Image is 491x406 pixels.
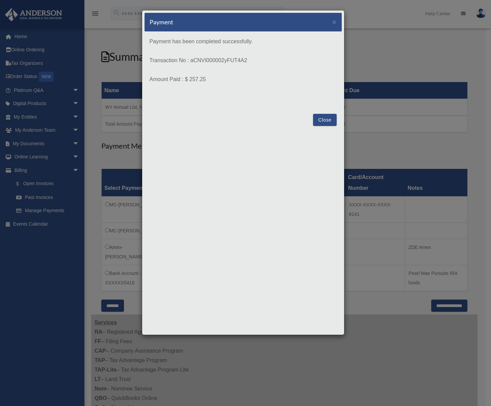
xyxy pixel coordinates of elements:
[150,75,337,84] p: Amount Paid : $ 257.25
[150,18,173,26] h5: Payment
[150,56,337,65] p: Transaction No : aCNVI000002yFUT4A2
[332,18,337,25] button: Close
[332,18,337,26] span: ×
[150,37,337,46] p: Payment has been completed successfully.
[313,114,336,126] button: Close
